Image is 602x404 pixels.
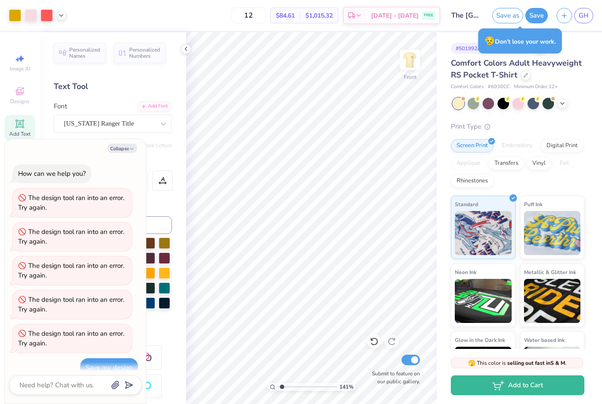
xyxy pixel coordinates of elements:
[524,335,565,345] span: Water based Ink
[18,295,124,314] div: The design tool ran into an error. Try again.
[10,98,30,105] span: Designs
[85,363,133,372] div: Save my design
[276,11,295,20] span: $84.61
[455,211,512,255] img: Standard
[451,157,486,170] div: Applique
[455,279,512,323] img: Neon Ink
[455,200,478,209] span: Standard
[451,43,486,54] div: # 501992A
[554,157,575,170] div: Foil
[367,370,420,385] label: Submit to feature on our public gallery.
[524,211,581,255] img: Puff Ink
[455,267,476,277] span: Neon Ink
[478,29,562,54] div: Don’t lose your work.
[10,65,30,72] span: Image AI
[451,174,494,188] div: Rhinestones
[524,279,581,323] img: Metallic & Glitter Ink
[451,83,483,91] span: Comfort Colors
[492,8,523,23] button: Save as
[468,359,476,367] span: 🫣
[579,11,589,21] span: GH
[488,83,509,91] span: # 6030CC
[527,157,551,170] div: Vinyl
[514,83,558,91] span: Minimum Order: 12 +
[305,11,333,20] span: $1,015.32
[489,157,524,170] div: Transfers
[424,12,433,19] span: FREE
[18,329,124,348] div: The design tool ran into an error. Try again.
[507,360,565,367] strong: selling out fast in S & M
[54,101,67,111] label: Font
[108,144,137,153] button: Collapse
[371,11,419,20] span: [DATE] - [DATE]
[401,51,419,69] img: Front
[18,193,124,212] div: The design tool ran into an error. Try again.
[18,227,124,246] div: The design tool ran into an error. Try again.
[54,81,172,93] div: Text Tool
[525,8,548,23] button: Save
[451,375,584,395] button: Add to Cart
[137,101,172,111] div: Add Font
[18,261,124,280] div: The design tool ran into an error. Try again.
[574,8,593,23] a: GH
[451,139,494,152] div: Screen Print
[129,47,160,59] span: Personalized Numbers
[339,383,353,391] span: 141 %
[524,267,576,277] span: Metallic & Glitter Ink
[484,35,495,47] span: 😥
[18,169,86,178] div: How can we help you?
[69,47,100,59] span: Personalized Names
[9,130,30,137] span: Add Text
[451,122,584,132] div: Print Type
[231,7,266,23] input: – –
[445,7,488,24] input: Untitled Design
[468,359,566,367] span: This color is .
[524,200,543,209] span: Puff Ink
[455,347,512,391] img: Glow in the Dark Ink
[524,347,581,391] img: Water based Ink
[496,139,538,152] div: Embroidery
[541,139,583,152] div: Digital Print
[451,58,582,80] span: Comfort Colors Adult Heavyweight RS Pocket T-Shirt
[404,73,416,81] div: Front
[455,335,505,345] span: Glow in the Dark Ink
